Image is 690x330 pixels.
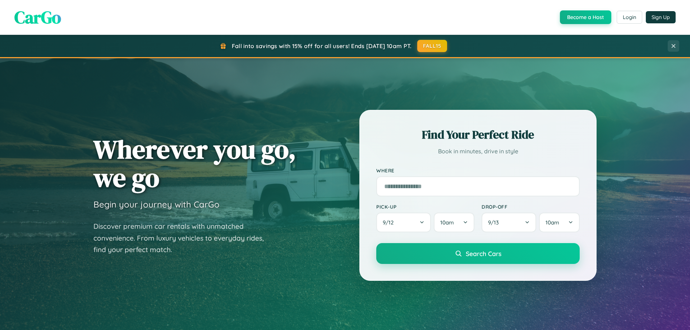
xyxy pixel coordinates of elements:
[93,135,296,192] h1: Wherever you go, we go
[434,213,474,232] button: 10am
[482,213,536,232] button: 9/13
[440,219,454,226] span: 10am
[383,219,397,226] span: 9 / 12
[376,167,580,173] label: Where
[93,199,220,210] h3: Begin your journey with CarGo
[14,5,61,29] span: CarGo
[488,219,502,226] span: 9 / 13
[646,11,676,23] button: Sign Up
[417,40,447,52] button: FALL15
[376,204,474,210] label: Pick-up
[376,213,431,232] button: 9/12
[482,204,580,210] label: Drop-off
[232,42,412,50] span: Fall into savings with 15% off for all users! Ends [DATE] 10am PT.
[617,11,642,24] button: Login
[546,219,559,226] span: 10am
[93,220,273,256] p: Discover premium car rentals with unmatched convenience. From luxury vehicles to everyday rides, ...
[376,127,580,143] h2: Find Your Perfect Ride
[466,250,501,257] span: Search Cars
[376,146,580,157] p: Book in minutes, drive in style
[560,10,611,24] button: Become a Host
[539,213,580,232] button: 10am
[376,243,580,264] button: Search Cars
